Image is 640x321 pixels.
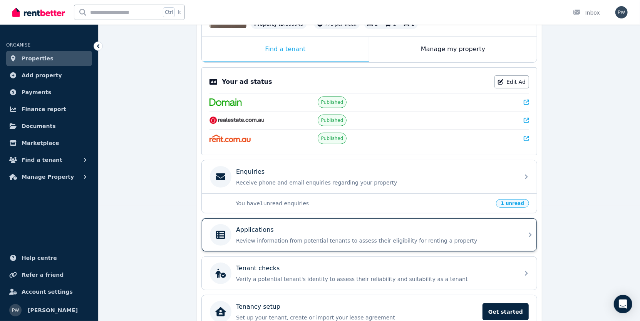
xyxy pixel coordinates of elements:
a: Marketplace [6,135,92,151]
a: Refer a friend [6,267,92,283]
span: Documents [22,121,56,131]
span: Marketplace [22,138,59,148]
span: Find a tenant [22,155,62,165]
a: Account settings [6,284,92,299]
p: Tenancy setup [236,302,280,311]
a: EnquiriesReceive phone and email enquiries regarding your property [202,160,537,193]
div: Open Intercom Messenger [614,295,632,313]
p: Applications [236,225,274,235]
span: Published [321,99,343,105]
span: Get started [483,303,529,320]
div: Find a tenant [202,37,369,62]
span: [PERSON_NAME] [28,306,78,315]
img: Paul Wigan [9,304,22,316]
a: Help centre [6,250,92,266]
span: Payments [22,88,51,97]
button: Manage Property [6,169,92,185]
p: Review information from potential tenants to assess their eligibility for renting a property [236,237,515,244]
a: Payments [6,85,92,100]
a: Tenant checksVerify a potential tenant's identity to assess their reliability and suitability as ... [202,257,537,290]
a: Edit Ad [494,75,529,88]
img: Paul Wigan [615,6,628,18]
img: RealEstate.com.au [209,116,265,124]
span: k [178,9,181,15]
img: Domain.com.au [209,98,242,106]
span: Published [321,117,343,123]
span: Finance report [22,105,66,114]
button: Find a tenant [6,152,92,168]
p: Verify a potential tenant's identity to assess their reliability and suitability as a tenant [236,275,515,283]
span: Manage Property [22,172,74,181]
a: ApplicationsReview information from potential tenants to assess their eligibility for renting a p... [202,218,537,251]
span: Account settings [22,287,73,296]
span: 1 unread [496,199,529,208]
a: Add property [6,68,92,83]
img: Rent.com.au [209,135,251,142]
span: Ctrl [163,7,175,17]
a: Documents [6,118,92,134]
a: Properties [6,51,92,66]
span: Help centre [22,253,57,263]
div: Inbox [573,9,600,17]
span: ORGANISE [6,42,30,48]
span: Published [321,135,343,141]
p: You have 1 unread enquiries [236,200,491,207]
p: Enquiries [236,167,265,176]
p: Receive phone and email enquiries regarding your property [236,179,515,186]
span: Properties [22,54,54,63]
p: Your ad status [222,77,272,86]
span: Add property [22,71,62,80]
span: Refer a friend [22,270,64,279]
div: Manage my property [369,37,537,62]
a: Finance report [6,101,92,117]
p: Tenant checks [236,264,280,273]
img: RentBetter [12,7,65,18]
